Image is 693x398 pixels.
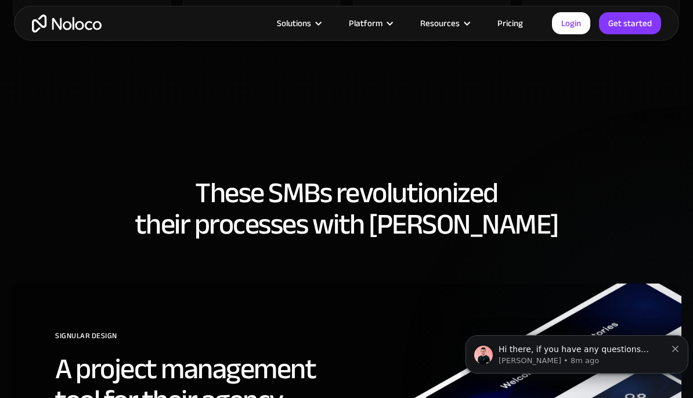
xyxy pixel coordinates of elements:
div: Resources [406,16,483,31]
h2: These SMBs revolutionized their processes with [PERSON_NAME] [12,177,681,240]
div: Platform [349,16,382,31]
a: Get started [599,12,661,34]
iframe: Intercom notifications message [461,311,693,392]
div: Solutions [262,16,334,31]
div: SIGNULAR DESIGN [55,327,348,353]
div: Resources [420,16,460,31]
a: home [32,15,102,33]
div: Solutions [277,16,311,31]
a: Login [552,12,590,34]
a: Pricing [483,16,537,31]
div: Platform [334,16,406,31]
